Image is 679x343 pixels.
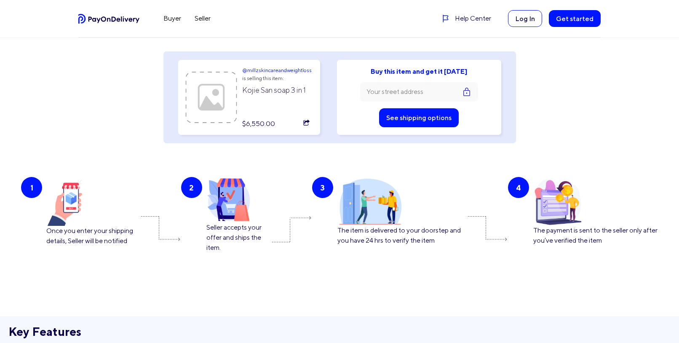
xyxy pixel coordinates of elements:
[362,86,462,97] input: Your street address
[242,86,306,95] h5: Kojie San soap 3 in 1
[242,120,275,128] strong: $6,550.00
[312,177,333,198] div: 3
[242,66,312,74] div: @ millzskincareandweightloss
[188,12,217,25] a: Seller
[157,12,188,25] a: Buyer
[441,13,492,24] a: Help Center
[379,108,459,127] button: See shipping options
[182,64,240,131] img: product image
[78,14,140,24] img: PayOnDelivery
[533,177,583,225] img: step-4-post-verification.svg
[549,10,601,27] a: Get started
[8,324,671,339] h3: Key Features
[508,177,529,198] div: 4
[441,14,450,23] img: Help center
[181,177,202,198] div: 2
[46,226,141,246] p: Once you enter your shipping details, Seller will be notified
[46,177,84,226] img: step-1-enter-details.svg
[337,177,403,225] img: step-3-item-delivery.svg
[462,87,472,97] svg: Type your address and select it from the drop down
[21,177,42,198] div: 1
[206,222,272,253] p: Seller accepts your offer and ships the item.
[455,13,491,24] span: Help Center
[371,67,468,75] h6: Buy this item and get it [DATE]
[206,177,251,222] img: step-2-seller-accepts.svg
[242,74,312,82] div: is selling this item:
[533,225,658,246] p: The payment is sent to the seller only after you’ve verified the item
[337,225,468,246] p: The item is delivered to your doorstep and you have 24 hrs to verify the item
[508,10,542,27] button: Log In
